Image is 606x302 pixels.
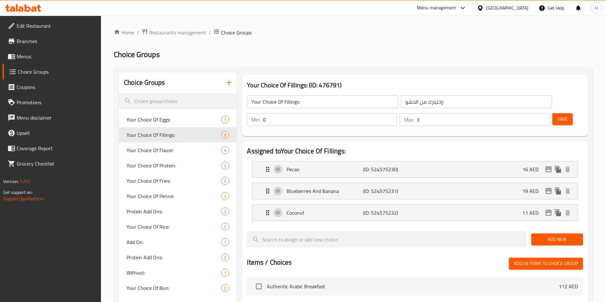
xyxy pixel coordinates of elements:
div: Choices [221,223,229,231]
p: (ID: 524575230) [363,166,414,173]
span: 1.0.0 [20,177,30,186]
input: search [247,231,526,247]
div: Choices [221,238,229,246]
span: Without: [127,269,221,276]
span: Protein Add Ons: [127,208,221,215]
span: Your Choice Of Fries: [127,177,221,185]
span: Protein Add Ons: [127,254,221,261]
span: Coupons [17,83,96,91]
button: duplicate [553,208,563,217]
span: Menus [17,53,96,60]
span: 2 [221,254,229,261]
div: [GEOGRAPHIC_DATA] [486,4,528,11]
span: Your Choice Of Penne: [127,192,221,200]
span: Your Choice Of Rice: [127,223,221,231]
span: Coverage Report [17,144,96,152]
div: Choices [221,208,229,215]
button: delete [563,165,572,174]
h2: Items / Choices [247,258,292,267]
div: Add On:1 [119,234,237,250]
p: 16 AED [522,166,544,173]
p: Pecan [287,166,363,173]
button: edit [544,165,553,174]
div: Protein Add Ons:2 [119,204,237,219]
p: 19 AED [522,187,544,195]
span: Your Choice Of Fillings: [127,131,221,139]
li: Expand [247,180,583,202]
span: H [595,4,598,11]
span: Your Choice Of Protein: [127,162,221,169]
span: 4 [221,147,229,153]
a: Choice Groups [3,64,101,79]
button: delete [563,186,572,196]
button: Save [552,113,573,125]
input: search [119,93,237,109]
p: Min: [251,116,260,123]
button: duplicate [553,186,563,196]
p: 112 AED [559,283,578,290]
a: Grocery Checklist [3,156,101,171]
span: Version: [3,177,19,186]
p: 11 AED [522,209,544,217]
p: Blueberries And Banana [287,187,363,195]
span: 2 [221,285,229,291]
li: / [137,29,139,36]
button: delete [563,208,572,217]
div: Without:1 [119,265,237,280]
a: Menus [3,49,101,64]
span: Your Choice Of Eggs: [127,116,221,123]
span: Upsell [17,129,96,137]
span: Get support on: [3,188,33,196]
div: Choices [221,177,229,185]
div: Choices [221,269,229,276]
span: Choice Groups [114,47,160,62]
span: Your Choice Of Bun: [127,284,221,292]
button: edit [544,208,553,217]
li: Expand [247,202,583,224]
div: Expand [252,161,578,177]
span: Add On: [127,238,221,246]
nav: breadcrumb [114,28,593,37]
span: 3 [221,132,229,138]
a: Promotions [3,95,101,110]
h2: Assigned to Your Choice Of Fillings: [247,146,583,156]
span: 2 [221,163,229,169]
div: Your Choice Of Bun:2 [119,280,237,296]
a: Coverage Report [3,141,101,156]
span: 2 [221,224,229,230]
a: Menu disclaimer [3,110,101,125]
p: (ID: 524575231) [363,187,414,195]
a: Restaurants management [142,28,206,37]
div: Expand [252,183,578,199]
a: Coupons [3,79,101,95]
div: Your Choice Of Penne:2 [119,188,237,204]
span: Branches [17,37,96,45]
div: Your Choice Of Protein:2 [119,158,237,173]
p: Coconut [287,209,363,217]
h3: Your Choice Of Fillings: (ID: 476791) [247,80,583,90]
a: Support.OpsPlatform [3,195,44,203]
span: Choice Groups [18,68,96,76]
span: Add (0) items to choice group [514,260,578,268]
span: Restaurants management [149,29,206,36]
span: 2 [221,209,229,215]
p: Max: [404,116,414,123]
button: duplicate [553,165,563,174]
div: Protein Add Ons:2 [119,250,237,265]
div: Your Choice Of Eggs:1 [119,112,237,127]
span: 1 [221,270,229,276]
div: Menu-management [417,4,456,12]
a: Home [114,29,134,36]
span: Authentic Arabic Breakfast [267,283,559,290]
div: Choices [221,284,229,292]
span: Menu disclaimer [17,114,96,122]
li: Expand [247,158,583,180]
span: Select choice [252,280,265,293]
a: Branches [3,33,101,49]
div: Your Choice Of Flavor:4 [119,143,237,158]
span: Edit Restaurant [17,22,96,30]
a: Upsell [3,125,101,141]
button: edit [544,186,553,196]
div: Choices [221,116,229,123]
span: Your Choice Of Flavor: [127,146,221,154]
